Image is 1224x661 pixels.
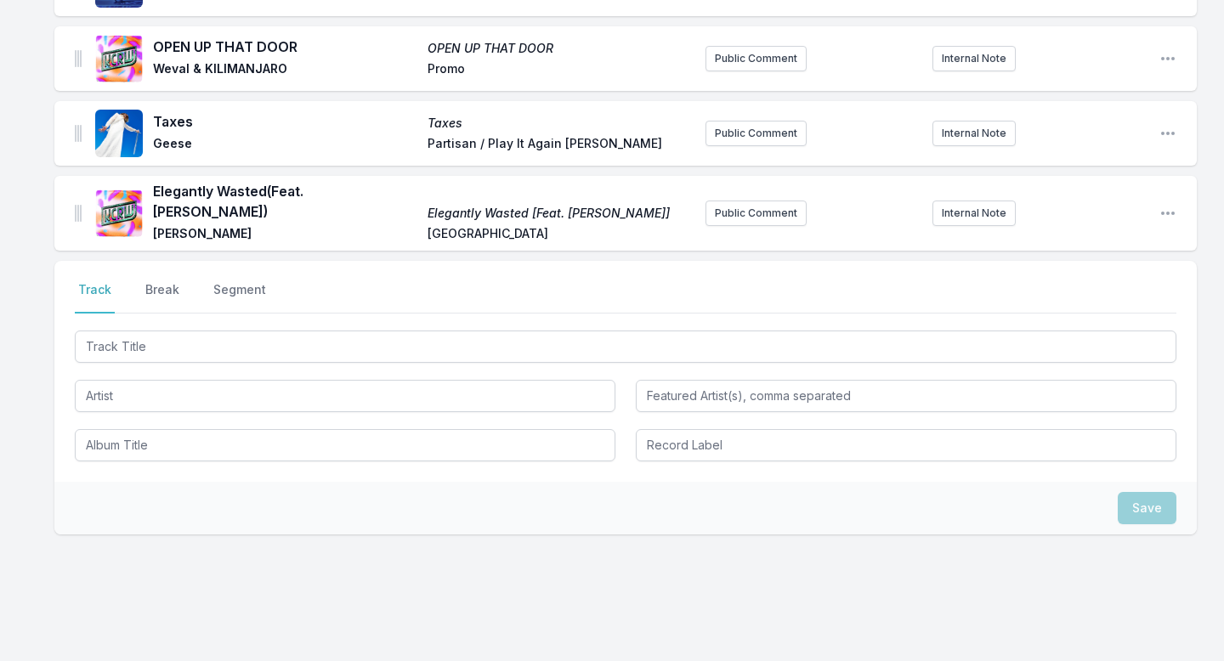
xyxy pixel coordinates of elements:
[1159,125,1176,142] button: Open playlist item options
[428,60,692,81] span: Promo
[75,205,82,222] img: Drag Handle
[95,35,143,82] img: OPEN UP THAT DOOR
[705,201,807,226] button: Public Comment
[428,225,692,246] span: [GEOGRAPHIC_DATA]
[75,330,1176,363] input: Track Title
[95,189,143,237] img: Elegantly Wasted [Feat. Leon Bridges]
[932,121,1016,146] button: Internal Note
[428,205,692,222] span: Elegantly Wasted [Feat. [PERSON_NAME]]
[1159,50,1176,67] button: Open playlist item options
[75,125,82,142] img: Drag Handle
[153,37,417,57] span: OPEN UP THAT DOOR
[153,111,417,132] span: Taxes
[428,135,692,155] span: Partisan / Play It Again [PERSON_NAME]
[75,281,115,314] button: Track
[705,46,807,71] button: Public Comment
[153,181,417,222] span: Elegantly Wasted (Feat. [PERSON_NAME])
[142,281,183,314] button: Break
[932,201,1016,226] button: Internal Note
[428,115,692,132] span: Taxes
[636,380,1176,412] input: Featured Artist(s), comma separated
[210,281,269,314] button: Segment
[153,225,417,246] span: [PERSON_NAME]
[153,60,417,81] span: Weval & KILIMANJARO
[1118,492,1176,524] button: Save
[1159,205,1176,222] button: Open playlist item options
[95,110,143,157] img: Taxes
[705,121,807,146] button: Public Comment
[75,429,615,461] input: Album Title
[428,40,692,57] span: OPEN UP THAT DOOR
[75,380,615,412] input: Artist
[932,46,1016,71] button: Internal Note
[636,429,1176,461] input: Record Label
[153,135,417,155] span: Geese
[75,50,82,67] img: Drag Handle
